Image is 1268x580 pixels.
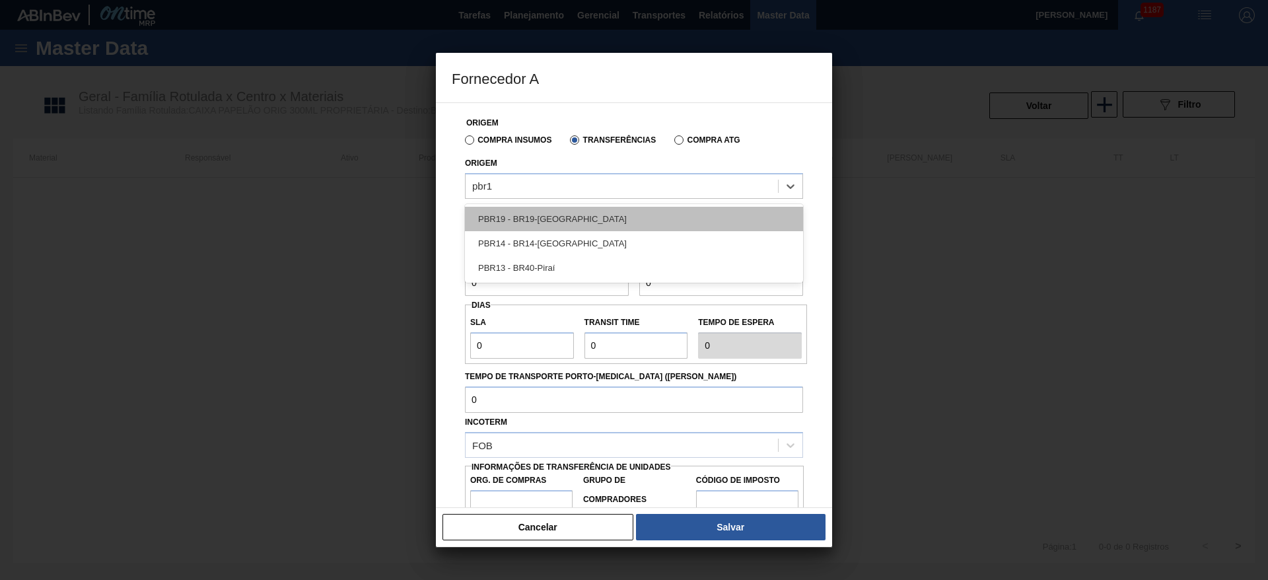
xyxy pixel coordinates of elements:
[636,514,826,540] button: Salvar
[472,439,493,451] div: FOB
[696,471,798,490] label: Código de Imposto
[470,471,573,490] label: Org. de Compras
[570,135,656,145] label: Transferências
[470,313,574,332] label: SLA
[436,53,832,103] h3: Fornecedor A
[465,159,497,168] label: Origem
[698,313,802,332] label: Tempo de espera
[465,367,803,386] label: Tempo de Transporte Porto-[MEDICAL_DATA] ([PERSON_NAME])
[584,313,688,332] label: Transit Time
[465,231,803,256] div: PBR14 - BR14-[GEOGRAPHIC_DATA]
[639,202,803,221] label: Unidade de arredondamento
[465,256,803,280] div: PBR13 - BR40-Piraí
[472,462,671,472] label: Informações de Transferência de Unidades
[583,471,686,509] label: Grupo de Compradores
[465,207,803,231] div: PBR19 - BR19-[GEOGRAPHIC_DATA]
[465,417,507,427] label: Incoterm
[465,135,551,145] label: Compra Insumos
[472,301,491,310] span: Dias
[674,135,740,145] label: Compra ATG
[442,514,633,540] button: Cancelar
[466,118,499,127] label: Origem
